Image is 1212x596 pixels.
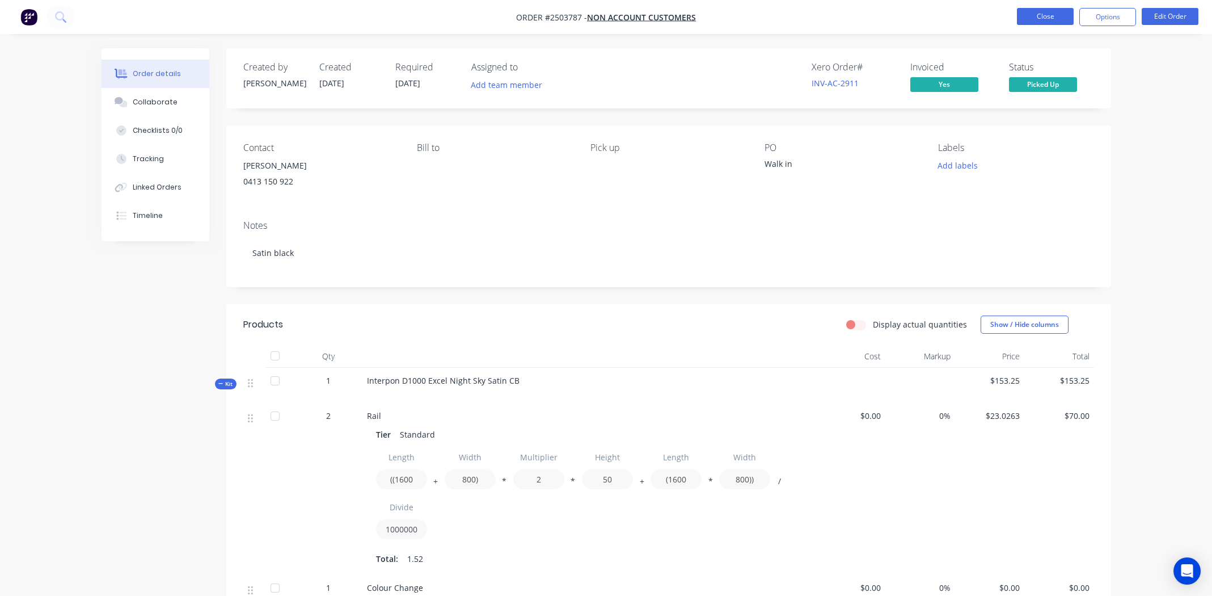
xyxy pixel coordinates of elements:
[513,469,564,489] input: Value
[102,173,209,202] button: Linked Orders
[1079,8,1136,26] button: Options
[816,345,886,368] div: Cost
[582,469,633,489] input: Value
[243,318,283,331] div: Products
[471,77,548,93] button: Add team member
[395,426,440,443] div: Standard
[376,497,427,517] input: Label
[133,211,163,221] div: Timeline
[955,345,1025,368] div: Price
[407,553,423,565] span: 1.52
[1029,410,1089,422] span: $70.00
[821,410,881,422] span: $0.00
[960,375,1020,387] span: $153.25
[367,410,381,421] span: Rail
[326,410,331,422] span: 2
[765,142,920,153] div: PO
[651,469,702,489] input: Value
[243,77,306,89] div: [PERSON_NAME]
[587,12,696,23] a: Non account customers
[1029,582,1089,594] span: $0.00
[445,469,496,489] input: Value
[1173,557,1201,585] div: Open Intercom Messenger
[294,345,362,368] div: Qty
[133,154,164,164] div: Tracking
[938,142,1093,153] div: Labels
[395,62,458,73] div: Required
[367,375,520,386] span: Interpon D1000 Excel Night Sky Satin CB
[719,447,770,467] input: Label
[1142,8,1198,25] button: Edit Order
[319,78,344,89] span: [DATE]
[326,582,331,594] span: 1
[243,142,399,153] div: Contact
[243,220,1094,231] div: Notes
[417,142,572,153] div: Bill to
[243,236,1094,270] div: Satin black
[873,318,967,330] label: Display actual quantities
[960,582,1020,594] span: $0.00
[636,479,648,488] button: +
[367,582,423,593] span: Colour Change
[471,62,585,73] div: Assigned to
[376,447,427,467] input: Label
[1017,8,1074,25] button: Close
[376,553,398,565] span: Total:
[774,479,785,488] button: /
[1009,77,1077,94] button: Picked Up
[133,97,178,107] div: Collaborate
[651,447,702,467] input: Label
[395,78,420,89] span: [DATE]
[102,88,209,116] button: Collaborate
[890,582,951,594] span: 0%
[133,125,183,136] div: Checklists 0/0
[719,469,770,489] input: Value
[516,12,587,23] span: Order #2503787 -
[102,202,209,230] button: Timeline
[765,158,906,174] div: Walk in
[513,447,564,467] input: Label
[20,9,37,26] img: Factory
[376,519,427,539] input: Value
[133,69,181,79] div: Order details
[1009,77,1077,91] span: Picked Up
[812,62,897,73] div: Xero Order #
[243,158,399,194] div: [PERSON_NAME]0413 150 922
[812,78,859,89] a: INV-AC-2911
[326,375,331,387] span: 1
[1009,62,1094,73] div: Status
[102,60,209,88] button: Order details
[910,77,978,91] span: Yes
[910,62,995,73] div: Invoiced
[430,479,441,488] button: +
[1029,375,1089,387] span: $153.25
[243,62,306,73] div: Created by
[376,426,395,443] div: Tier
[885,345,955,368] div: Markup
[590,142,746,153] div: Pick up
[960,410,1020,422] span: $23.0263
[464,77,548,93] button: Add team member
[932,158,984,173] button: Add labels
[376,469,427,489] input: Value
[890,410,951,422] span: 0%
[1024,345,1094,368] div: Total
[243,174,399,190] div: 0413 150 922
[218,380,233,388] span: Kit
[445,447,496,467] input: Label
[102,116,209,145] button: Checklists 0/0
[243,158,399,174] div: [PERSON_NAME]
[215,379,237,389] div: Kit
[102,145,209,173] button: Tracking
[981,316,1069,334] button: Show / Hide columns
[319,62,382,73] div: Created
[582,447,633,467] input: Label
[821,582,881,594] span: $0.00
[133,182,181,192] div: Linked Orders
